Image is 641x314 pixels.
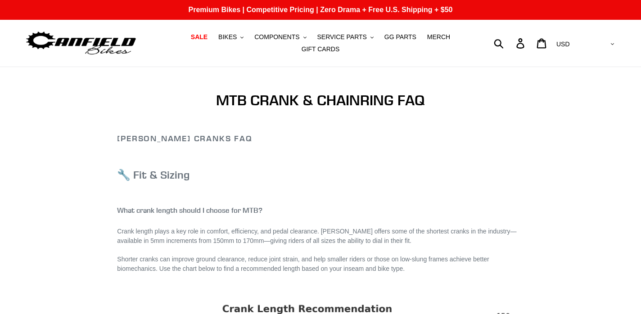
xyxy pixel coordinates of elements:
img: Canfield Bikes [25,29,137,58]
a: GG PARTS [380,31,421,43]
p: Shorter cranks can improve ground clearance, reduce joint strain, and help smaller riders or thos... [117,255,524,274]
span: GIFT CARDS [302,45,340,53]
a: MERCH [423,31,455,43]
h4: What crank length should I choose for MTB? [117,206,524,215]
a: GIFT CARDS [297,43,344,55]
span: MERCH [427,33,450,41]
span: SALE [191,33,208,41]
h3: 🔧 Fit & Sizing [117,168,524,181]
button: BIKES [214,31,248,43]
button: SERVICE PARTS [312,31,378,43]
span: BIKES [218,33,237,41]
span: COMPONENTS [254,33,299,41]
h2: [PERSON_NAME] Cranks FAQ [117,134,524,144]
input: Search [499,33,522,53]
a: SALE [186,31,212,43]
span: SERVICE PARTS [317,33,366,41]
span: GG PARTS [384,33,416,41]
p: Crank length plays a key role in comfort, efficiency, and pedal clearance. [PERSON_NAME] offers s... [117,227,524,246]
h1: MTB CRANK & CHAINRING FAQ [117,92,524,109]
button: COMPONENTS [250,31,311,43]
